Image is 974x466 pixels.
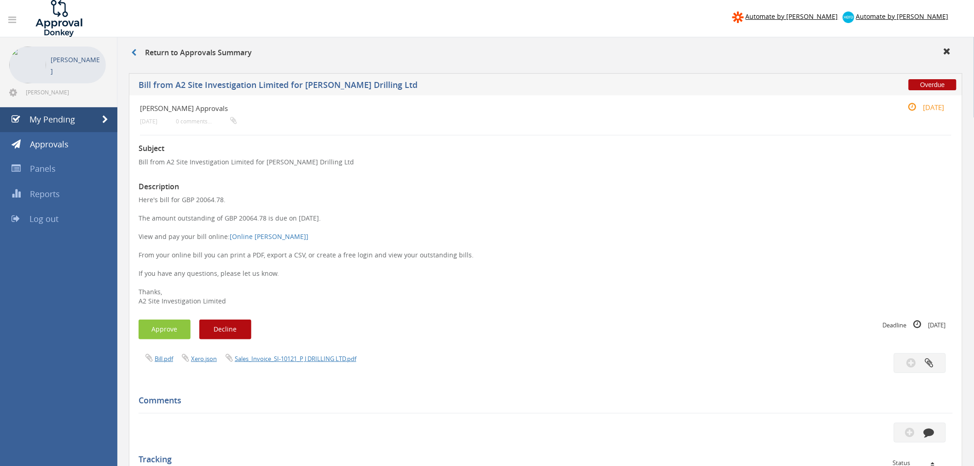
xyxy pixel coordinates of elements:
[176,118,237,125] small: 0 comments...
[131,49,252,57] h3: Return to Approvals Summary
[856,12,949,21] span: Automate by [PERSON_NAME]
[51,54,101,77] p: [PERSON_NAME]
[139,183,953,191] h3: Description
[139,455,946,464] h5: Tracking
[140,105,816,112] h4: [PERSON_NAME] Approvals
[139,157,953,167] p: Bill from A2 Site Investigation Limited for [PERSON_NAME] Drilling Ltd
[843,12,854,23] img: xero-logo.png
[893,460,946,466] div: Status
[30,188,60,199] span: Reports
[139,195,953,306] p: Here's bill for GBP 20064.78. The amount outstanding of GBP 20064.78 is due on [DATE]. View and p...
[29,213,58,224] span: Log out
[139,81,710,92] h5: Bill from A2 Site Investigation Limited for [PERSON_NAME] Drilling Ltd
[899,102,945,112] small: [DATE]
[139,396,946,405] h5: Comments
[909,79,957,90] span: Overdue
[746,12,838,21] span: Automate by [PERSON_NAME]
[139,320,191,339] button: Approve
[139,145,953,153] h3: Subject
[732,12,744,23] img: zapier-logomark.png
[29,114,75,125] span: My Pending
[191,355,217,363] a: Xero.json
[30,139,69,150] span: Approvals
[30,163,56,174] span: Panels
[140,118,157,125] small: [DATE]
[199,320,251,339] button: Decline
[883,320,946,330] small: Deadline [DATE]
[26,88,104,96] span: [PERSON_NAME][EMAIL_ADDRESS][PERSON_NAME][DOMAIN_NAME]
[155,355,173,363] a: Bill.pdf
[230,232,308,241] a: [Online [PERSON_NAME]]
[235,355,356,363] a: Sales_Invoice_SI-10121_P J DRILLING LTD.pdf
